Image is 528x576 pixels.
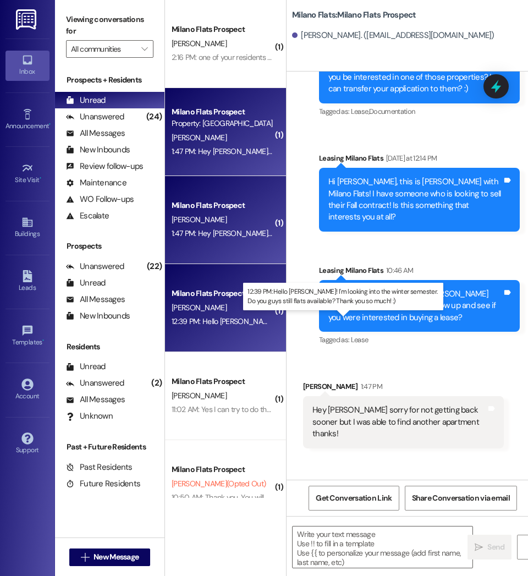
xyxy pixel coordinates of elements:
div: Unread [66,95,106,106]
div: Residents [55,341,164,353]
button: Share Conversation via email [405,486,517,511]
div: Future Residents [66,478,140,490]
div: Unanswered [66,111,124,123]
div: Hey [PERSON_NAME] sorry for not getting back sooner but I was able to find another apartment thanks! [312,404,486,440]
div: 2:16 PM: one of your residents was going to sell me his fall lease [172,52,372,62]
p: 12:39 PM: Hello [PERSON_NAME]! I'm looking into the winter semester. Do you guys still flats avai... [248,287,439,306]
span: Get Conversation Link [316,492,392,504]
i:  [81,553,89,562]
span: • [49,120,51,128]
div: Milano Flats Prospect [172,376,273,387]
div: Hi [PERSON_NAME], this is [PERSON_NAME] with Milano Flats! I have someone who is looking to sell ... [328,176,502,223]
div: Maintenance [66,177,127,189]
div: Milano Flats Prospect [172,288,273,299]
span: Documentation [369,107,415,116]
i:  [141,45,147,53]
div: All Messages [66,294,125,305]
div: (22) [144,258,164,275]
div: 11:02 AM: Yes I can try to do that!! [172,404,277,414]
span: • [40,174,41,182]
a: Account [5,375,50,405]
a: Templates • [5,321,50,351]
div: Unanswered [66,377,124,389]
span: [PERSON_NAME] [172,303,227,312]
div: Milano Flats Prospect [172,106,273,118]
div: (2) [148,375,164,392]
div: Leasing Milano Flats [319,265,520,280]
div: 1:47 PM [358,381,382,392]
div: Past Residents [66,462,133,473]
div: Review follow-ups [66,161,143,172]
button: Send [468,535,512,559]
div: Milano Flats Prospect [172,464,273,475]
button: Get Conversation Link [309,486,399,511]
input: All communities [71,40,136,58]
div: Unread [66,277,106,289]
a: Buildings [5,213,50,243]
div: Property: [GEOGRAPHIC_DATA] Flats [172,118,273,129]
span: Share Conversation via email [412,492,510,504]
span: New Message [94,551,139,563]
a: Site Visit • [5,159,50,189]
div: Leasing Milano Flats [319,152,520,168]
label: Viewing conversations for [66,11,153,40]
span: Lease [351,335,369,344]
div: All Messages [66,128,125,139]
div: Tagged as: [319,103,520,119]
b: Milano Flats: Milano Flats Prospect [292,9,416,21]
a: Support [5,429,50,459]
div: WO Follow-ups [66,194,134,205]
span: [PERSON_NAME] [172,39,227,48]
div: [PERSON_NAME] [303,381,504,396]
div: Milano Flats Prospect [172,24,273,35]
span: • [42,337,44,344]
img: ResiDesk Logo [16,9,38,30]
div: Milano Flats Prospect [172,200,273,211]
div: Prospects [55,240,164,252]
span: [PERSON_NAME] [172,391,227,401]
div: [DATE] at 12:14 PM [383,152,437,164]
button: New Message [69,548,151,566]
div: Prospects + Residents [55,74,164,86]
div: (24) [144,108,164,125]
div: Unknown [66,410,113,422]
span: [PERSON_NAME] (Opted Out) [172,479,266,489]
div: [PERSON_NAME]. ([EMAIL_ADDRESS][DOMAIN_NAME]) [292,30,494,41]
div: Past + Future Residents [55,441,164,453]
div: 10:46 AM [383,265,414,276]
span: Send [487,541,504,553]
div: Escalate [66,210,109,222]
span: [PERSON_NAME] [172,133,227,142]
div: Unanswered [66,261,124,272]
span: Lease , [351,107,369,116]
span: [PERSON_NAME] [172,215,227,224]
a: Inbox [5,51,50,80]
div: New Inbounds [66,144,130,156]
a: Leads [5,267,50,297]
div: New Inbounds [66,310,130,322]
div: All Messages [66,394,125,405]
i:  [475,543,483,552]
div: Tagged as: [319,332,520,348]
div: Unread [66,361,106,372]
